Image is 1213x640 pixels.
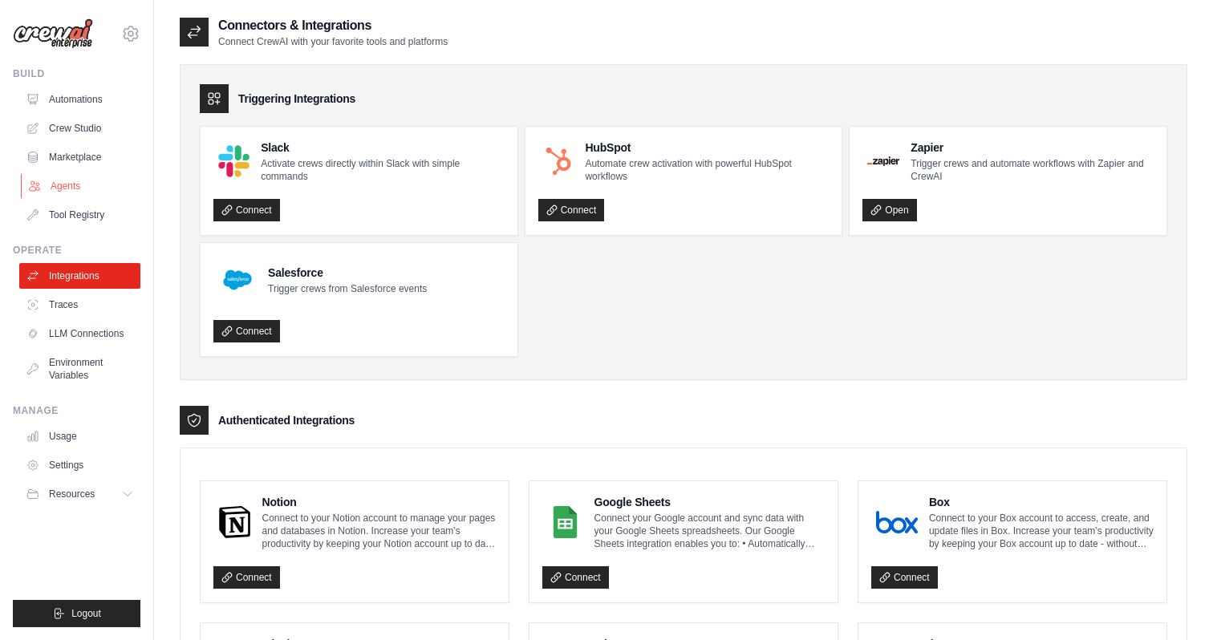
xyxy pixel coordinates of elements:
p: Connect to your Box account to access, create, and update files in Box. Increase your team’s prod... [929,512,1154,550]
h4: Slack [261,140,505,156]
a: Marketplace [19,144,140,170]
p: Connect to your Notion account to manage your pages and databases in Notion. Increase your team’s... [262,512,496,550]
h4: Notion [262,494,496,510]
a: Traces [19,292,140,318]
a: Automations [19,87,140,112]
a: Connect [542,566,609,589]
a: Environment Variables [19,350,140,388]
a: Agents [21,173,142,199]
p: Activate crews directly within Slack with simple commands [261,157,505,183]
a: Connect [213,566,280,589]
a: Connect [213,320,280,342]
img: HubSpot Logo [543,146,574,177]
p: Trigger crews and automate workflows with Zapier and CrewAI [911,157,1154,183]
a: Usage [19,423,140,449]
a: Open [862,199,916,221]
p: Connect CrewAI with your favorite tools and platforms [218,35,448,48]
h3: Triggering Integrations [238,91,355,107]
div: Manage [13,404,140,417]
button: Resources [19,481,140,507]
h4: Zapier [911,140,1154,156]
img: Zapier Logo [867,156,899,166]
h4: Salesforce [268,265,427,281]
a: Connect [538,199,605,221]
button: Logout [13,600,140,627]
div: Operate [13,244,140,257]
a: Connect [213,199,280,221]
a: Settings [19,452,140,478]
a: LLM Connections [19,321,140,346]
img: Salesforce Logo [218,261,257,299]
h2: Connectors & Integrations [218,16,448,35]
h4: Google Sheets [594,494,825,510]
p: Automate crew activation with powerful HubSpot workflows [585,157,829,183]
h3: Authenticated Integrations [218,412,355,428]
h4: HubSpot [585,140,829,156]
h4: Box [929,494,1154,510]
a: Crew Studio [19,115,140,141]
img: Box Logo [876,506,918,538]
div: Build [13,67,140,80]
p: Connect your Google account and sync data with your Google Sheets spreadsheets. Our Google Sheets... [594,512,825,550]
span: Logout [71,607,101,620]
span: Resources [49,488,95,500]
img: Slack Logo [218,145,249,176]
a: Integrations [19,263,140,289]
img: Google Sheets Logo [547,506,583,538]
img: Logo [13,18,93,49]
a: Tool Registry [19,202,140,228]
img: Notion Logo [218,506,251,538]
a: Connect [871,566,938,589]
p: Trigger crews from Salesforce events [268,282,427,295]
